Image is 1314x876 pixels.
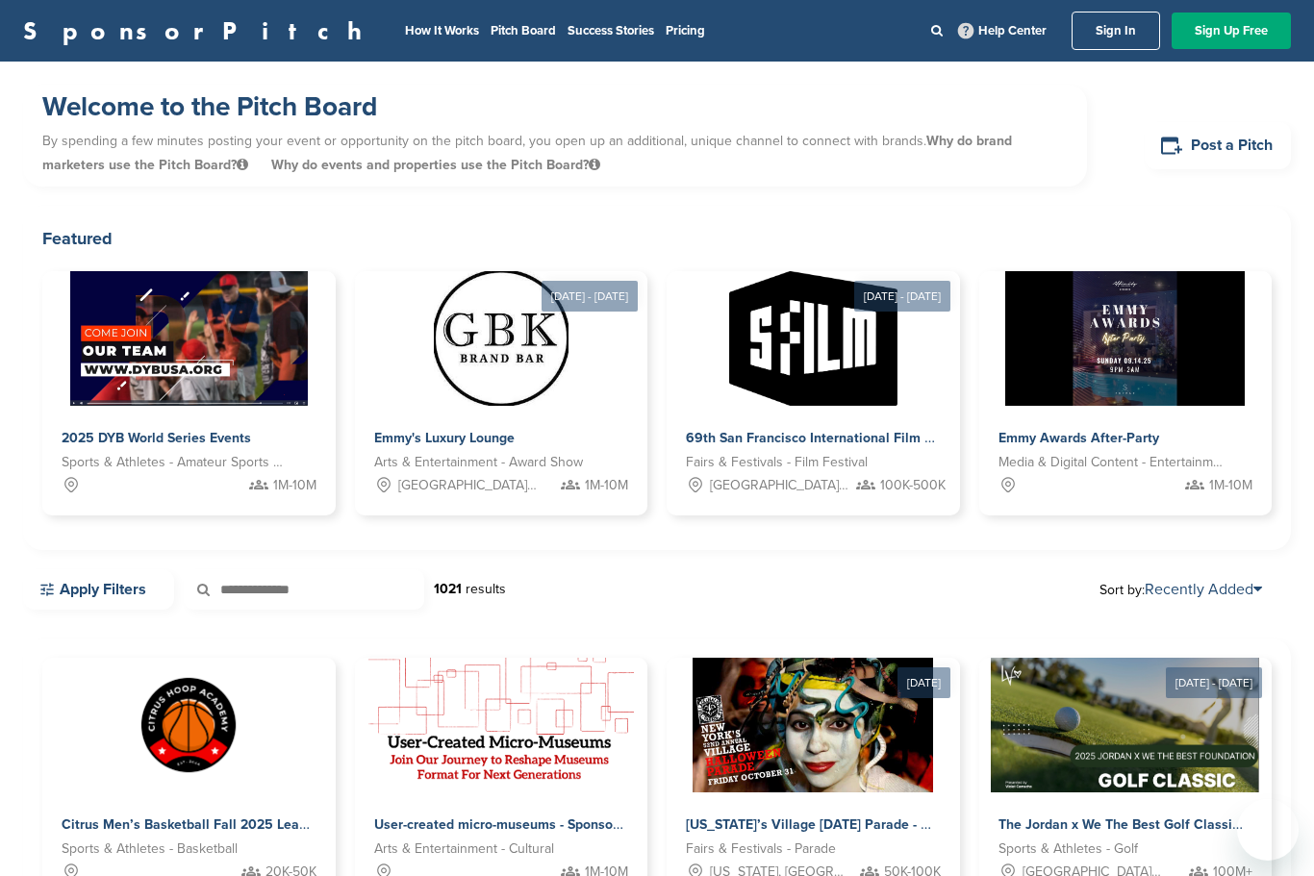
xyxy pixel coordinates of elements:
[686,430,973,446] span: 69th San Francisco International Film Festival
[686,838,836,860] span: Fairs & Festivals - Parade
[585,475,628,496] span: 1M-10M
[434,581,462,597] strong: 1021
[374,838,554,860] span: Arts & Entertainment - Cultural
[121,658,256,792] img: Sponsorpitch &
[686,452,868,473] span: Fairs & Festivals - Film Festival
[374,430,515,446] span: Emmy's Luxury Lounge
[491,23,556,38] a: Pitch Board
[42,89,1068,124] h1: Welcome to the Pitch Board
[23,569,174,610] a: Apply Filters
[368,658,634,792] img: Sponsorpitch &
[42,225,1272,252] h2: Featured
[1166,667,1262,698] div: [DATE] - [DATE]
[880,475,946,496] span: 100K-500K
[1172,13,1291,49] a: Sign Up Free
[1145,580,1262,599] a: Recently Added
[854,281,950,312] div: [DATE] - [DATE]
[991,658,1259,792] img: Sponsorpitch &
[42,271,336,515] a: Sponsorpitch & 2025 DYB World Series Events Sports & Athletes - Amateur Sports Leagues 1M-10M
[466,581,506,597] span: results
[62,838,238,860] span: Sports & Athletes - Basketball
[710,475,851,496] span: [GEOGRAPHIC_DATA], [GEOGRAPHIC_DATA]
[667,240,960,515] a: [DATE] - [DATE] Sponsorpitch & 69th San Francisco International Film Festival Fairs & Festivals -...
[62,452,288,473] span: Sports & Athletes - Amateur Sports Leagues
[62,816,322,833] span: Citrus Men’s Basketball Fall 2025 League
[23,18,374,43] a: SponsorPitch
[398,475,540,496] span: [GEOGRAPHIC_DATA], [GEOGRAPHIC_DATA]
[434,271,569,406] img: Sponsorpitch &
[568,23,654,38] a: Success Stories
[979,271,1273,515] a: Sponsorpitch & Emmy Awards After-Party Media & Digital Content - Entertainment 1M-10M
[897,667,950,698] div: [DATE]
[1099,582,1262,597] span: Sort by:
[998,430,1159,446] span: Emmy Awards After-Party
[666,23,705,38] a: Pricing
[1237,799,1299,861] iframe: Button to launch messaging window
[998,838,1138,860] span: Sports & Athletes - Golf
[686,816,953,833] span: [US_STATE]’s Village [DATE] Parade - 2025
[355,240,648,515] a: [DATE] - [DATE] Sponsorpitch & Emmy's Luxury Lounge Arts & Entertainment - Award Show [GEOGRAPHIC...
[273,475,316,496] span: 1M-10M
[1072,12,1160,50] a: Sign In
[271,157,600,173] span: Why do events and properties use the Pitch Board?
[954,19,1050,42] a: Help Center
[405,23,479,38] a: How It Works
[1145,122,1291,169] a: Post a Pitch
[70,271,308,406] img: Sponsorpitch &
[374,816,824,833] span: User-created micro-museums - Sponsor the future of cultural storytelling
[374,452,583,473] span: Arts & Entertainment - Award Show
[998,452,1225,473] span: Media & Digital Content - Entertainment
[1005,271,1245,406] img: Sponsorpitch &
[42,124,1068,182] p: By spending a few minutes posting your event or opportunity on the pitch board, you open up an ad...
[542,281,638,312] div: [DATE] - [DATE]
[693,658,933,792] img: Sponsorpitch &
[729,271,897,406] img: Sponsorpitch &
[62,430,251,446] span: 2025 DYB World Series Events
[1209,475,1252,496] span: 1M-10M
